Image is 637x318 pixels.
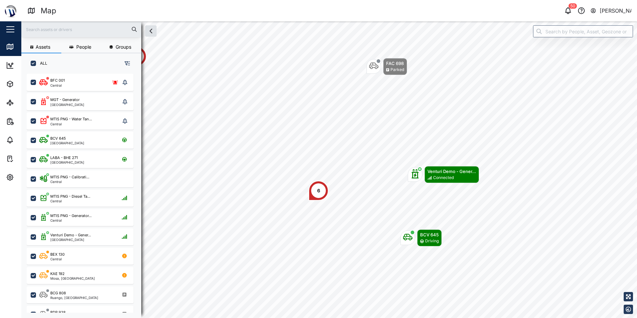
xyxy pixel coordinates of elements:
[50,136,66,141] div: BCV 645
[408,166,479,183] div: Map marker
[17,174,41,181] div: Settings
[50,219,92,222] div: Central
[590,6,632,15] button: [PERSON_NAME]
[17,118,40,125] div: Reports
[116,45,131,49] span: Groups
[400,229,442,246] div: Map marker
[309,181,328,201] div: Map marker
[76,45,91,49] span: People
[50,174,89,180] div: MTIS PNG - Calibrati...
[600,7,632,15] div: [PERSON_NAME]
[17,62,47,69] div: Dashboard
[386,60,404,67] div: FAC 698
[41,5,56,17] div: Map
[17,155,36,162] div: Tasks
[50,199,90,203] div: Central
[50,84,65,87] div: Central
[50,277,95,280] div: Mosa, [GEOGRAPHIC_DATA]
[50,141,84,145] div: [GEOGRAPHIC_DATA]
[427,168,476,175] div: Venturi Demo - Gener...
[25,24,137,34] input: Search assets or drivers
[50,155,78,161] div: LABA - BHE 271
[50,103,84,106] div: [GEOGRAPHIC_DATA]
[50,296,98,299] div: Ruango, [GEOGRAPHIC_DATA]
[425,238,439,244] div: Driving
[50,122,92,126] div: Central
[50,257,65,261] div: Central
[3,3,18,18] img: Main Logo
[36,45,50,49] span: Assets
[390,67,404,73] div: Parked
[50,194,90,199] div: MTIS PNG - Diesel Ta...
[17,136,38,144] div: Alarms
[50,290,66,296] div: BCG 808
[433,175,454,181] div: Connected
[50,97,80,103] div: MGT - Generator
[366,58,407,75] div: Map marker
[50,213,92,219] div: MTIS PNG - Generator...
[50,78,65,83] div: BFC 001
[17,80,38,88] div: Assets
[533,25,633,37] input: Search by People, Asset, Geozone or Place
[17,43,32,50] div: Map
[420,231,439,238] div: BCV 645
[50,310,66,315] div: BDP 938
[50,252,65,257] div: BEX 130
[17,99,33,106] div: Sites
[27,71,141,313] div: grid
[50,116,92,122] div: MTIS PNG - Water Tan...
[50,180,89,183] div: Central
[50,232,91,238] div: Venturi Demo - Gener...
[36,61,47,66] label: ALL
[50,271,65,277] div: KAE 192
[317,187,320,194] div: 6
[50,161,84,164] div: [GEOGRAPHIC_DATA]
[569,3,577,9] div: 50
[50,238,91,241] div: [GEOGRAPHIC_DATA]
[21,21,637,318] canvas: Map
